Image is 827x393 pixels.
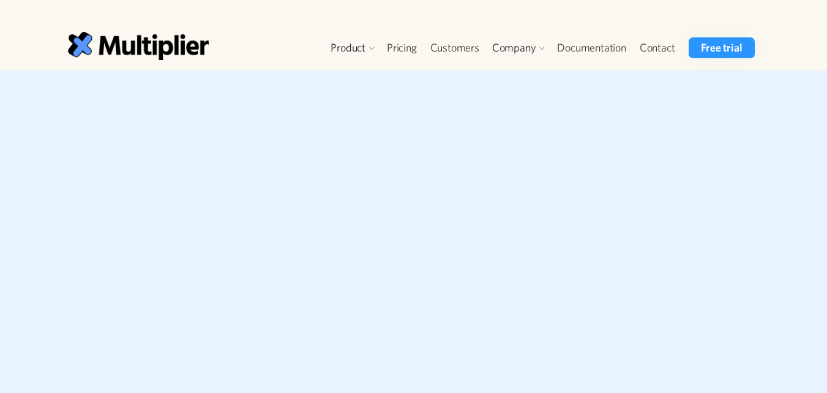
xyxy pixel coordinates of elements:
[550,37,632,58] a: Documentation
[492,40,536,55] div: Company
[331,40,365,55] div: Product
[486,37,551,58] div: Company
[324,37,380,58] div: Product
[380,37,424,58] a: Pricing
[633,37,682,58] a: Contact
[689,37,754,58] a: Free trial
[424,37,486,58] a: Customers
